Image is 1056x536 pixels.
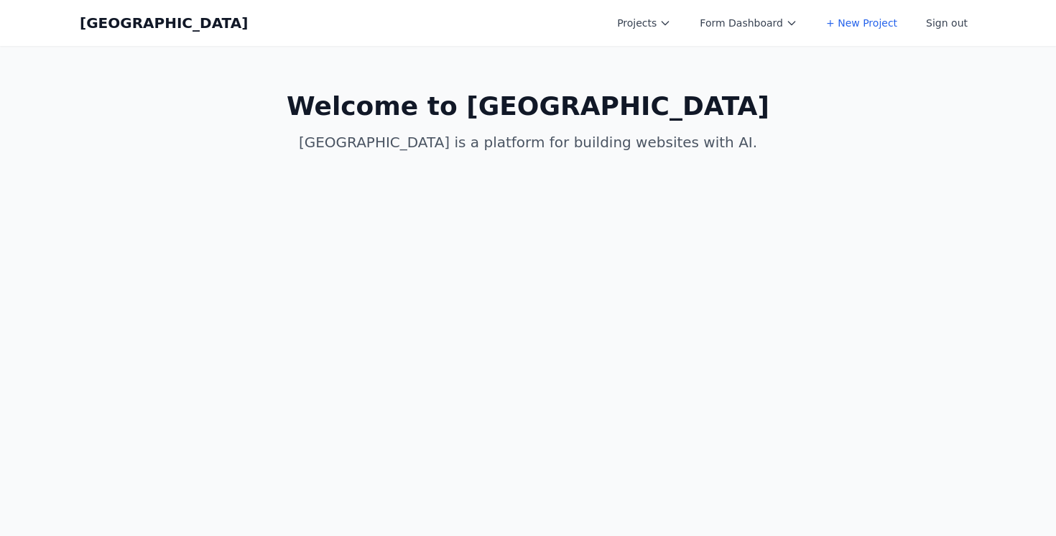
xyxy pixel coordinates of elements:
[917,10,976,36] button: Sign out
[252,92,804,121] h1: Welcome to [GEOGRAPHIC_DATA]
[608,10,680,36] button: Projects
[80,13,248,33] a: [GEOGRAPHIC_DATA]
[818,10,906,36] a: + New Project
[252,132,804,152] p: [GEOGRAPHIC_DATA] is a platform for building websites with AI.
[691,10,806,36] button: Form Dashboard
